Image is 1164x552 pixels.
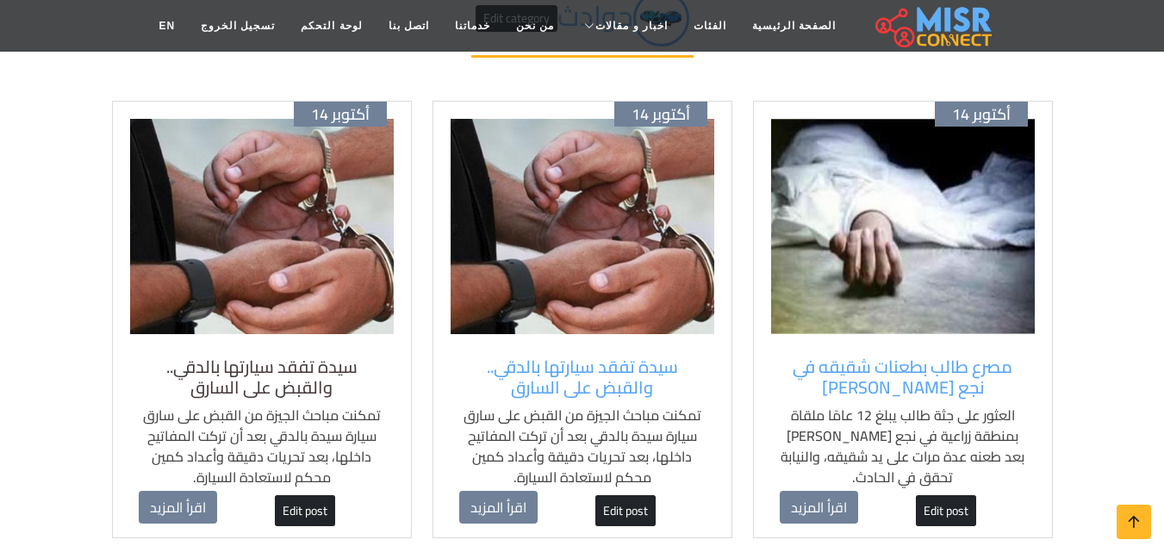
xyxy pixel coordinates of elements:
[130,119,394,334] img: القبض على سارق سيارة بالدقي بعد عملية كمين
[139,405,385,487] p: تمكنت مباحث الجيزة من القبض على سارق سيارة سيدة بالدقي بعد أن تركت المفاتيح داخلها، بعد تحريات دق...
[188,9,288,42] a: تسجيل الخروج
[567,9,681,42] a: اخبار و مقالات
[595,18,668,34] span: اخبار و مقالات
[146,9,188,42] a: EN
[311,105,370,124] span: أكتوبر 14
[739,9,849,42] a: الصفحة الرئيسية
[459,491,538,524] a: اقرأ المزيد
[595,495,656,526] a: Edit post
[681,9,739,42] a: الفئات
[780,405,1026,487] p: العثور على جثة طالب يبلغ 12 عامًا ملقاة بمنطقة زراعية في نجع [PERSON_NAME] بعد طعنه عدة مرات على ...
[459,357,706,398] a: سيدة تفقد سيارتها بالدقي.. والقبض على السارق
[875,4,991,47] img: main.misr_connect
[442,9,503,42] a: خدماتنا
[503,9,567,42] a: من نحن
[771,119,1035,334] img: جثة طالب عُثر عليها بطعنات في نجع حمادي
[139,491,217,524] a: اقرأ المزيد
[275,495,335,526] a: Edit post
[288,9,375,42] a: لوحة التحكم
[916,495,976,526] a: Edit post
[376,9,442,42] a: اتصل بنا
[780,491,858,524] a: اقرأ المزيد
[780,357,1026,398] a: مصرع طالب بطعنات شقيقه في نجع [PERSON_NAME]
[451,119,714,334] img: القبض على سارق سيارة بالدقي بعد عملية كمين
[139,357,385,398] a: سيدة تفقد سيارتها بالدقي.. والقبض على السارق
[952,105,1011,124] span: أكتوبر 14
[459,405,706,487] p: تمكنت مباحث الجيزة من القبض على سارق سيارة سيدة بالدقي بعد أن تركت المفاتيح داخلها، بعد تحريات دق...
[632,105,690,124] span: أكتوبر 14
